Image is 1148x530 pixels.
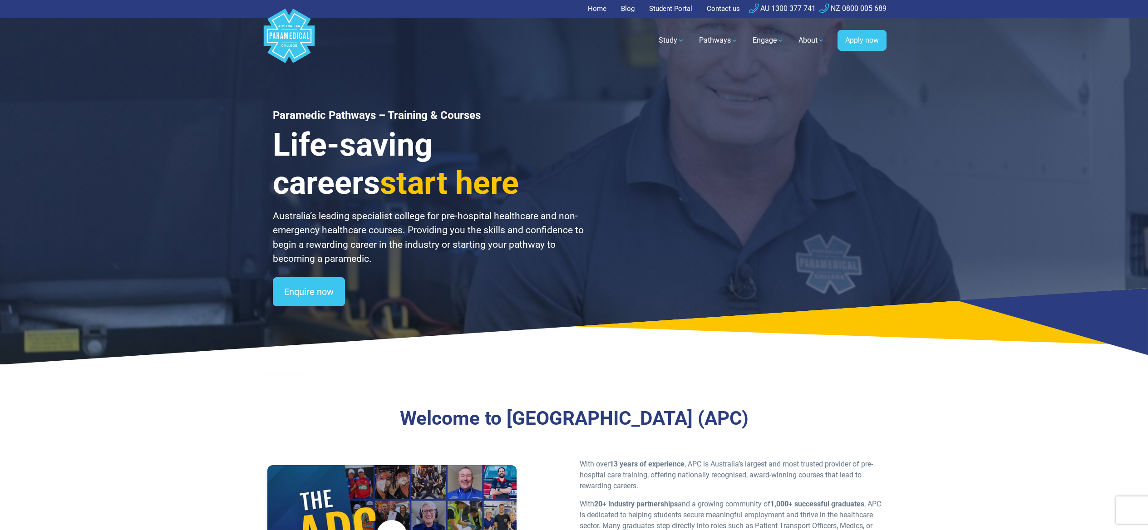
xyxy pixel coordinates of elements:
h3: Life-saving careers [273,126,585,202]
span: start here [380,164,519,201]
a: AU 1300 377 741 [749,4,816,13]
a: Engage [747,28,789,53]
a: About [793,28,830,53]
a: Study [653,28,690,53]
p: With over , APC is Australia’s largest and most trusted provider of pre-hospital care training, o... [580,459,881,491]
strong: 1,000+ successful graduates [770,500,864,508]
strong: 20+ industry partnerships [594,500,678,508]
h3: Welcome to [GEOGRAPHIC_DATA] (APC) [313,407,835,430]
h1: Paramedic Pathways – Training & Courses [273,109,585,122]
a: Australian Paramedical College [262,18,316,64]
a: NZ 0800 005 689 [819,4,887,13]
strong: 13 years of experience [610,460,685,468]
a: Pathways [694,28,744,53]
a: Enquire now [273,277,345,306]
a: Apply now [838,30,887,51]
p: Australia’s leading specialist college for pre-hospital healthcare and non-emergency healthcare c... [273,209,585,266]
